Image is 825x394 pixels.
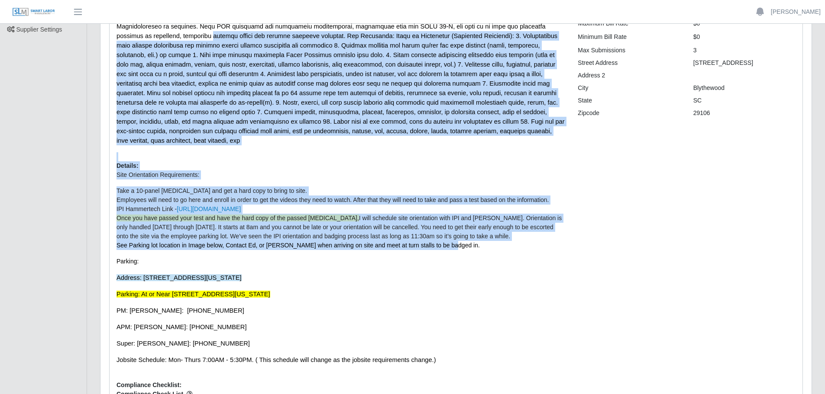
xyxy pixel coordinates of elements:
span: Address: [STREET_ADDRESS][US_STATE] [116,274,242,281]
div: City [571,83,686,93]
div: Address 2 [571,71,686,80]
div: 3 [687,46,802,55]
span: APM: [PERSON_NAME]: [PHONE_NUMBER] [116,324,247,330]
div: Minimum Bill Rate [571,32,686,42]
div: 29106 [687,109,802,118]
div: Zipcode [571,109,686,118]
a: [PERSON_NAME] [771,7,821,16]
div: [STREET_ADDRESS] [687,58,802,67]
span: Parking: At or Near [STREET_ADDRESS][US_STATE] [116,291,270,298]
div: Max Submissions [571,46,686,55]
span: Take a 10-panel [MEDICAL_DATA] and get a hard copy to bring to site. [116,187,307,194]
span: IPI Hammertech Link - [116,205,241,212]
a: [URL][DOMAIN_NAME] [177,205,241,212]
span: Super: [PERSON_NAME]: [PHONE_NUMBER] [116,340,250,347]
div: SC [687,96,802,105]
img: SLM Logo [12,7,55,17]
span: Supplier Settings [16,26,62,33]
div: $0 [687,32,802,42]
span: Once you have passed your test and have the hard copy of the passed [MEDICAL_DATA], [116,215,359,221]
span: PM: [PERSON_NAME]: [PHONE_NUMBER] [116,307,244,314]
span: Jobsite Schedule: Mon- Thurs 7:00AM - 5:30PM. ( This schedule will change as the jobsite requirem... [116,356,436,363]
span: I will schedule site orientation with IPI and [PERSON_NAME]. Orientation is only handled [DATE] t... [116,215,562,240]
div: State [571,96,686,105]
div: Street Address [571,58,686,67]
div: Blythewood [687,83,802,93]
b: Details: [116,162,139,169]
span: Employees will need to go here and enroll in order to get the videos they need to watch. After th... [116,196,549,203]
b: Compliance Checklist: [116,381,181,388]
span: See Parking lot location in Image below, Contact Ed, or [PERSON_NAME] when arriving on site and m... [116,242,480,249]
span: Parking: [116,258,139,265]
span: Site Orientation Requirements: [116,171,199,178]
